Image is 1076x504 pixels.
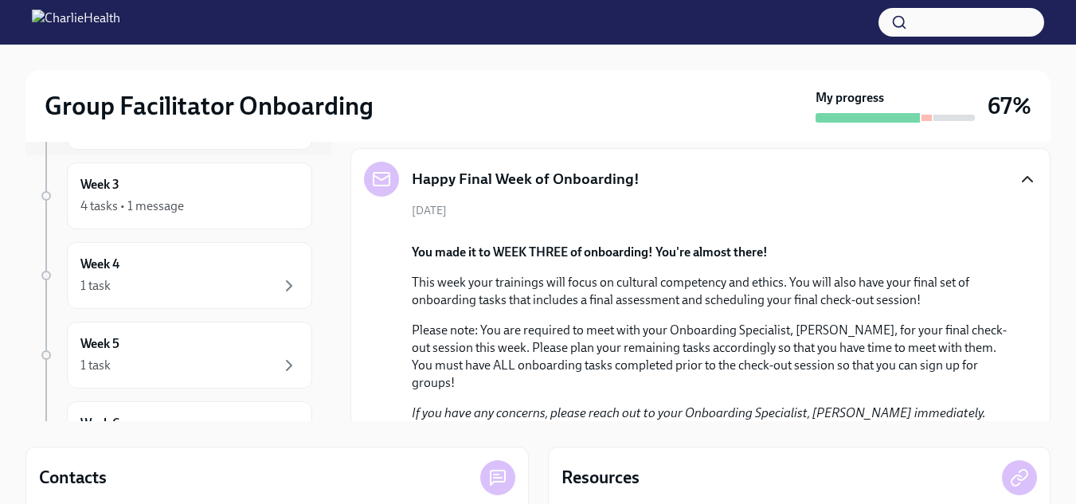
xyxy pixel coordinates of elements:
[80,197,184,215] div: 4 tasks • 1 message
[412,322,1011,392] p: Please note: You are required to meet with your Onboarding Specialist, [PERSON_NAME], for your fi...
[32,10,120,35] img: CharlieHealth
[38,401,312,468] a: Week 6
[80,176,119,193] h6: Week 3
[816,89,884,107] strong: My progress
[988,92,1031,120] h3: 67%
[80,357,111,374] div: 1 task
[80,256,119,273] h6: Week 4
[38,322,312,389] a: Week 51 task
[80,335,119,353] h6: Week 5
[80,415,119,432] h6: Week 6
[561,466,640,490] h4: Resources
[38,242,312,309] a: Week 41 task
[412,244,768,260] strong: You made it to WEEK THREE of onboarding! You're almost there!
[38,162,312,229] a: Week 34 tasks • 1 message
[412,405,986,420] em: If you have any concerns, please reach out to your Onboarding Specialist, [PERSON_NAME] immediately.
[412,169,640,189] h5: Happy Final Week of Onboarding!
[80,277,111,295] div: 1 task
[45,90,374,122] h2: Group Facilitator Onboarding
[412,203,447,218] span: [DATE]
[412,274,1011,309] p: This week your trainings will focus on cultural competency and ethics. You will also have your fi...
[39,466,107,490] h4: Contacts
